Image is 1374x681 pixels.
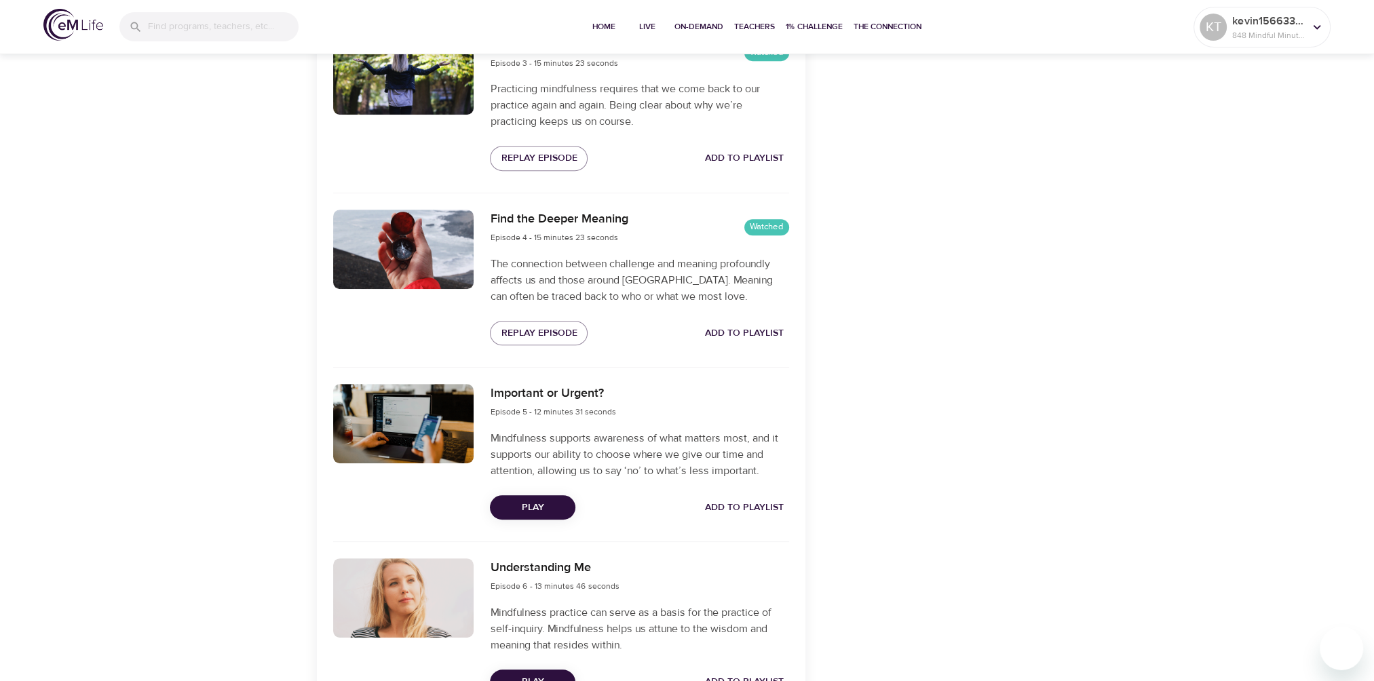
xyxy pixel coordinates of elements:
iframe: Button to launch messaging window [1320,627,1363,670]
button: Play [490,495,575,520]
span: Add to Playlist [705,150,784,167]
span: Watched [744,220,789,233]
span: Home [588,20,620,34]
p: Mindfulness practice can serve as a basis for the practice of self-inquiry. Mindfulness helps us ... [490,604,788,653]
button: Add to Playlist [700,146,789,171]
input: Find programs, teachers, etc... [148,12,299,41]
p: Practicing mindfulness requires that we come back to our practice again and again. Being clear ab... [490,81,788,130]
span: Replay Episode [501,150,577,167]
div: KT [1200,14,1227,41]
span: Add to Playlist [705,499,784,516]
span: Replay Episode [501,325,577,342]
p: kevin1566334619 [1232,13,1304,29]
img: logo [43,9,103,41]
span: Live [631,20,664,34]
h6: Understanding Me [490,558,619,578]
span: Episode 6 - 13 minutes 46 seconds [490,581,619,591]
button: Replay Episode [490,146,588,171]
h6: Important or Urgent? [490,384,615,404]
span: Episode 5 - 12 minutes 31 seconds [490,406,615,417]
span: On-Demand [674,20,723,34]
span: Teachers [734,20,775,34]
span: Episode 3 - 15 minutes 23 seconds [490,58,617,69]
button: Add to Playlist [700,495,789,520]
span: Add to Playlist [705,325,784,342]
p: Mindfulness supports awareness of what matters most, and it supports our ability to choose where ... [490,430,788,479]
span: Episode 4 - 15 minutes 23 seconds [490,232,617,243]
span: 1% Challenge [786,20,843,34]
span: The Connection [854,20,921,34]
h6: Find the Deeper Meaning [490,210,628,229]
p: 848 Mindful Minutes [1232,29,1304,41]
button: Replay Episode [490,321,588,346]
span: Play [501,499,565,516]
p: The connection between challenge and meaning profoundly affects us and those around [GEOGRAPHIC_D... [490,256,788,305]
button: Add to Playlist [700,321,789,346]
